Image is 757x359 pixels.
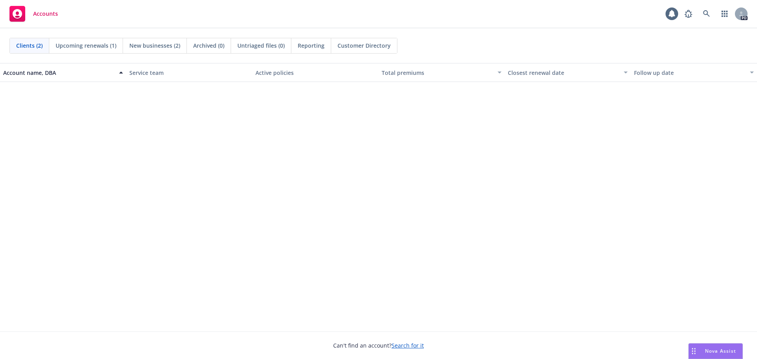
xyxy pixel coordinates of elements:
span: Untriaged files (0) [237,41,285,50]
div: Service team [129,69,249,77]
span: Customer Directory [337,41,391,50]
a: Accounts [6,3,61,25]
button: Total premiums [378,63,505,82]
a: Search for it [392,342,424,349]
span: Reporting [298,41,324,50]
a: Switch app [717,6,733,22]
a: Report a Bug [681,6,696,22]
button: Nova Assist [688,343,743,359]
div: Closest renewal date [508,69,619,77]
span: Accounts [33,11,58,17]
button: Service team [126,63,252,82]
button: Closest renewal date [505,63,631,82]
span: Upcoming renewals (1) [56,41,116,50]
div: Follow up date [634,69,745,77]
span: Clients (2) [16,41,43,50]
span: Can't find an account? [333,341,424,350]
span: New businesses (2) [129,41,180,50]
div: Active policies [255,69,375,77]
button: Active policies [252,63,378,82]
div: Drag to move [689,344,699,359]
a: Search [699,6,714,22]
div: Total premiums [382,69,493,77]
button: Follow up date [631,63,757,82]
span: Nova Assist [705,348,736,354]
span: Archived (0) [193,41,224,50]
div: Account name, DBA [3,69,114,77]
